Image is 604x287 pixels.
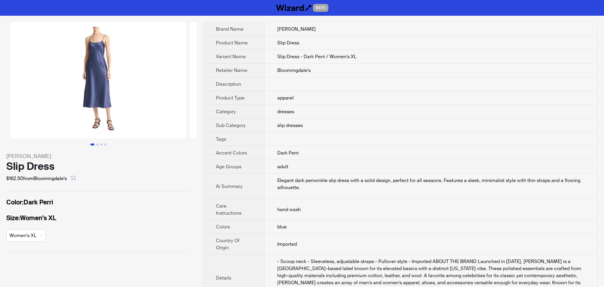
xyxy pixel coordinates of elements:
[6,152,190,160] div: [PERSON_NAME]
[277,206,301,213] span: hand wash
[216,53,246,60] span: Variant Name
[6,172,190,185] div: $162.50 from Bloomingdale's
[216,81,241,87] span: Description
[100,143,102,145] button: Go to slide 3
[277,224,287,230] span: blue
[6,213,190,223] label: Women's XL
[277,241,297,247] span: Imported
[216,109,236,115] span: Category
[277,40,299,46] span: Slip Dress
[216,164,241,170] span: Age Groups
[277,109,294,115] span: dresses
[216,122,246,129] span: Sub Category
[277,122,303,129] span: slip dresses
[277,26,316,32] span: [PERSON_NAME]
[10,22,186,138] img: Slip Dress Slip Dress - Dark Perri / Women's XL image 1
[104,143,106,145] button: Go to slide 4
[71,176,75,180] span: select
[6,198,24,206] span: Color :
[216,203,241,216] span: Care Instructions
[9,230,42,241] span: available
[216,183,243,189] span: Ai Summary
[216,224,230,230] span: Colors
[216,95,245,101] span: Product Type
[190,22,366,138] img: Slip Dress Slip Dress - Dark Perri / Women's XL image 2
[216,237,239,251] span: Country Of Origin
[90,143,94,145] button: Go to slide 1
[216,136,226,142] span: Tags
[216,26,243,32] span: Brand Name
[216,67,247,74] span: Retailer Name
[277,67,311,74] span: Bloomingdale's
[277,53,357,60] span: Slip Dress - Dark Perri / Women's XL
[277,177,585,191] div: Elegant dark periwinkle slip dress with a solid design, perfect for all seasons. Features a sleek...
[313,4,328,12] span: BETA
[277,150,299,156] span: Dark Perri
[6,214,20,222] span: Size :
[277,164,288,170] span: adult
[96,143,98,145] button: Go to slide 2
[277,95,294,101] span: apparel
[216,275,231,281] span: Details
[216,150,247,156] span: Accent Colors
[6,160,190,172] div: Slip Dress
[6,198,190,207] label: Dark Perri
[216,40,248,46] span: Product Name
